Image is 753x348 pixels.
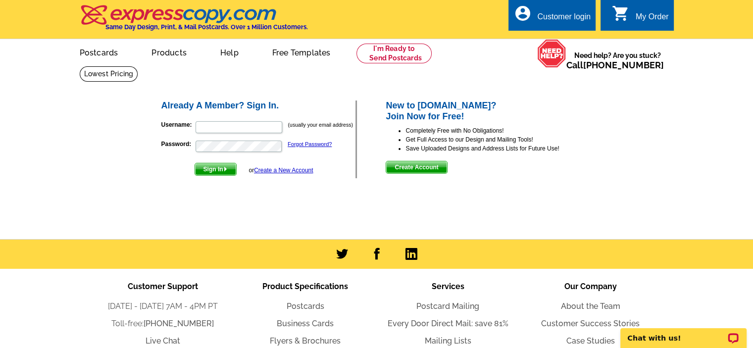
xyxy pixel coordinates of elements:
[128,282,198,291] span: Customer Support
[254,167,313,174] a: Create a New Account
[288,122,353,128] small: (usually your email address)
[513,4,531,22] i: account_circle
[136,40,202,63] a: Products
[287,301,324,311] a: Postcards
[144,319,214,328] a: [PHONE_NUMBER]
[566,336,615,346] a: Case Studies
[612,11,669,23] a: shopping_cart My Order
[405,126,593,135] li: Completely Free with No Obligations!
[64,40,134,63] a: Postcards
[513,11,591,23] a: account_circle Customer login
[161,120,195,129] label: Username:
[537,12,591,26] div: Customer login
[80,12,308,31] a: Same Day Design, Print, & Mail Postcards. Over 1 Million Customers.
[564,282,617,291] span: Our Company
[416,301,479,311] a: Postcard Mailing
[277,319,334,328] a: Business Cards
[432,282,464,291] span: Services
[386,100,593,122] h2: New to [DOMAIN_NAME]? Join Now for Free!
[249,166,313,175] div: or
[195,163,237,176] button: Sign In
[405,135,593,144] li: Get Full Access to our Design and Mailing Tools!
[92,300,234,312] li: [DATE] - [DATE] 7AM - 4PM PT
[146,336,180,346] a: Live Chat
[566,60,664,70] span: Call
[541,319,640,328] a: Customer Success Stories
[270,336,341,346] a: Flyers & Brochures
[386,161,447,173] span: Create Account
[614,317,753,348] iframe: LiveChat chat widget
[388,319,508,328] a: Every Door Direct Mail: save 81%
[256,40,347,63] a: Free Templates
[583,60,664,70] a: [PHONE_NUMBER]
[612,4,630,22] i: shopping_cart
[92,318,234,330] li: Toll-free:
[386,161,447,174] button: Create Account
[405,144,593,153] li: Save Uploaded Designs and Address Lists for Future Use!
[425,336,471,346] a: Mailing Lists
[204,40,254,63] a: Help
[161,100,356,111] h2: Already A Member? Sign In.
[223,167,228,171] img: button-next-arrow-white.png
[636,12,669,26] div: My Order
[262,282,348,291] span: Product Specifications
[161,140,195,149] label: Password:
[195,163,236,175] span: Sign In
[566,50,669,70] span: Need help? Are you stuck?
[537,39,566,68] img: help
[105,23,308,31] h4: Same Day Design, Print, & Mail Postcards. Over 1 Million Customers.
[288,141,332,147] a: Forgot Password?
[561,301,620,311] a: About the Team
